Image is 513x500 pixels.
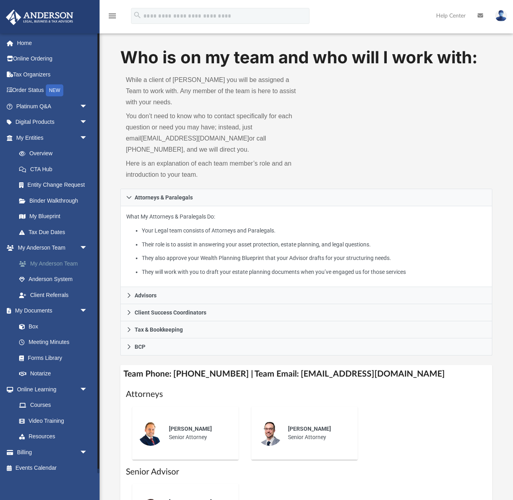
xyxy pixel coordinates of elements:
[138,420,163,446] img: thumbnail
[120,206,492,287] div: Attorneys & Paralegals
[80,130,96,146] span: arrow_drop_down
[6,114,100,130] a: Digital Productsarrow_drop_down
[6,35,100,51] a: Home
[135,293,157,298] span: Advisors
[6,98,100,114] a: Platinum Q&Aarrow_drop_down
[126,389,487,400] h1: Attorneys
[135,195,193,200] span: Attorneys & Paralegals
[120,321,492,338] a: Tax & Bookkeeping
[142,226,486,236] li: Your Legal team consists of Attorneys and Paralegals.
[108,15,117,21] a: menu
[11,224,100,240] a: Tax Due Dates
[11,366,96,382] a: Notarize
[80,114,96,131] span: arrow_drop_down
[11,271,100,287] a: Anderson System
[11,397,96,413] a: Courses
[11,161,100,177] a: CTA Hub
[142,240,486,250] li: Their role is to assist in answering your asset protection, estate planning, and legal questions.
[6,303,96,319] a: My Documentsarrow_drop_down
[80,303,96,319] span: arrow_drop_down
[120,338,492,355] a: BCP
[80,444,96,461] span: arrow_drop_down
[169,426,212,432] span: [PERSON_NAME]
[11,193,100,209] a: Binder Walkthrough
[126,111,301,155] p: You don’t need to know who to contact specifically for each question or need you may have; instea...
[6,444,100,460] a: Billingarrow_drop_down
[126,158,301,180] p: Here is an explanation of each team member’s role and an introduction to your team.
[11,146,100,162] a: Overview
[46,84,63,96] div: NEW
[11,334,96,350] a: Meeting Minutes
[495,10,507,21] img: User Pic
[135,327,183,332] span: Tax & Bookkeeping
[6,82,100,99] a: Order StatusNEW
[11,350,92,366] a: Forms Library
[141,135,249,142] a: [EMAIL_ADDRESS][DOMAIN_NAME]
[257,420,282,446] img: thumbnail
[126,212,486,277] p: What My Attorneys & Paralegals Do:
[6,130,100,146] a: My Entitiesarrow_drop_down
[163,419,233,447] div: Senior Attorney
[120,365,492,383] h4: Team Phone: [PHONE_NUMBER] | Team Email: [EMAIL_ADDRESS][DOMAIN_NAME]
[11,256,100,271] a: My Anderson Team
[135,344,145,350] span: BCP
[4,10,76,25] img: Anderson Advisors Platinum Portal
[11,413,92,429] a: Video Training
[11,429,96,445] a: Resources
[126,466,487,478] h1: Senior Advisor
[282,419,352,447] div: Senior Attorney
[6,240,100,256] a: My Anderson Teamarrow_drop_down
[120,304,492,321] a: Client Success Coordinators
[6,460,100,476] a: Events Calendar
[120,189,492,206] a: Attorneys & Paralegals
[142,267,486,277] li: They will work with you to draft your estate planning documents when you’ve engaged us for those ...
[6,51,100,67] a: Online Ordering
[288,426,331,432] span: [PERSON_NAME]
[108,11,117,21] i: menu
[135,310,206,315] span: Client Success Coordinators
[80,98,96,115] span: arrow_drop_down
[133,11,142,20] i: search
[6,381,96,397] a: Online Learningarrow_drop_down
[80,381,96,398] span: arrow_drop_down
[142,253,486,263] li: They also approve your Wealth Planning Blueprint that your Advisor drafts for your structuring ne...
[80,240,96,256] span: arrow_drop_down
[11,177,100,193] a: Entity Change Request
[120,46,492,69] h1: Who is on my team and who will I work with:
[6,66,100,82] a: Tax Organizers
[11,318,92,334] a: Box
[120,287,492,304] a: Advisors
[11,209,96,225] a: My Blueprint
[11,287,100,303] a: Client Referrals
[126,74,301,108] p: While a client of [PERSON_NAME] you will be assigned a Team to work with. Any member of the team ...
